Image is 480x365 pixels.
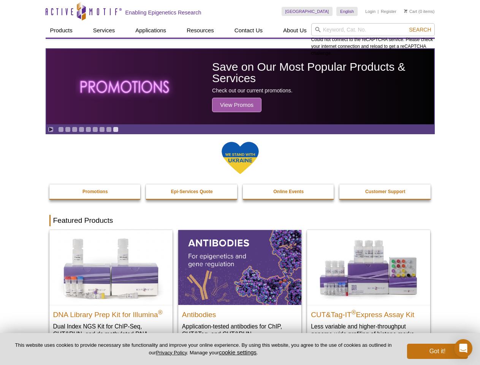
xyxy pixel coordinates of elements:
div: Open Intercom Messenger [454,339,472,357]
img: Your Cart [404,9,407,13]
h2: Antibodies [182,307,298,319]
sup: ® [352,309,356,315]
a: Customer Support [339,184,431,199]
p: Less variable and higher-throughput genome-wide profiling of histone marks​. [311,322,426,338]
span: View Promos [212,98,261,112]
strong: Promotions [82,189,108,194]
a: Cart [404,9,417,14]
a: Promotions [49,184,141,199]
a: The word promotions written in all caps with a glowing effect Save on Our Most Popular Products &... [46,49,434,124]
img: All Antibodies [178,230,301,305]
article: Save on Our Most Popular Products & Services [46,49,434,124]
a: English [336,7,358,16]
li: (0 items) [404,7,435,16]
h2: Enabling Epigenetics Research [125,9,201,16]
a: Privacy Policy [156,350,187,355]
button: Got it! [407,344,468,359]
a: Services [89,23,120,38]
a: DNA Library Prep Kit for Illumina DNA Library Prep Kit for Illumina® Dual Index NGS Kit for ChIP-... [49,230,173,353]
img: We Stand With Ukraine [221,141,259,175]
h2: DNA Library Prep Kit for Illumina [53,307,169,319]
a: Go to slide 6 [92,127,98,132]
span: Search [409,27,431,33]
a: Contact Us [230,23,267,38]
a: Go to slide 2 [65,127,71,132]
a: Go to slide 8 [106,127,112,132]
a: Resources [182,23,219,38]
a: Applications [131,23,171,38]
h2: Save on Our Most Popular Products & Services [212,61,430,84]
a: All Antibodies Antibodies Application-tested antibodies for ChIP, CUT&Tag, and CUT&RUN. [178,230,301,345]
img: CUT&Tag-IT® Express Assay Kit [307,230,430,305]
a: Register [381,9,396,14]
a: [GEOGRAPHIC_DATA] [282,7,333,16]
strong: Online Events [273,189,304,194]
a: Online Events [243,184,335,199]
sup: ® [158,309,163,315]
img: The word promotions written in all caps with a glowing effect [75,67,176,106]
h2: CUT&Tag-IT Express Assay Kit [311,307,426,319]
a: Products [46,23,77,38]
a: About Us [279,23,311,38]
strong: Epi-Services Quote [171,189,213,194]
h2: Featured Products [49,215,431,226]
li: | [378,7,379,16]
p: This website uses cookies to provide necessary site functionality and improve your online experie... [12,342,394,356]
img: DNA Library Prep Kit for Illumina [49,230,173,305]
a: Login [365,9,375,14]
input: Keyword, Cat. No. [311,23,435,36]
a: Toggle autoplay [48,127,54,132]
button: Search [407,26,433,33]
p: Check out our current promotions. [212,87,430,94]
a: Go to slide 7 [99,127,105,132]
a: CUT&Tag-IT® Express Assay Kit CUT&Tag-IT®Express Assay Kit Less variable and higher-throughput ge... [307,230,430,345]
button: cookie settings [219,349,257,355]
a: Go to slide 5 [86,127,91,132]
strong: Customer Support [365,189,405,194]
div: Could not connect to the reCAPTCHA service. Please check your internet connection and reload to g... [311,23,435,57]
p: Dual Index NGS Kit for ChIP-Seq, CUT&RUN, and ds methylated DNA assays. [53,322,169,346]
a: Go to slide 3 [72,127,78,132]
a: Go to slide 1 [58,127,64,132]
a: Go to slide 9 [113,127,119,132]
p: Application-tested antibodies for ChIP, CUT&Tag, and CUT&RUN. [182,322,298,338]
a: Epi-Services Quote [146,184,238,199]
a: Go to slide 4 [79,127,84,132]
